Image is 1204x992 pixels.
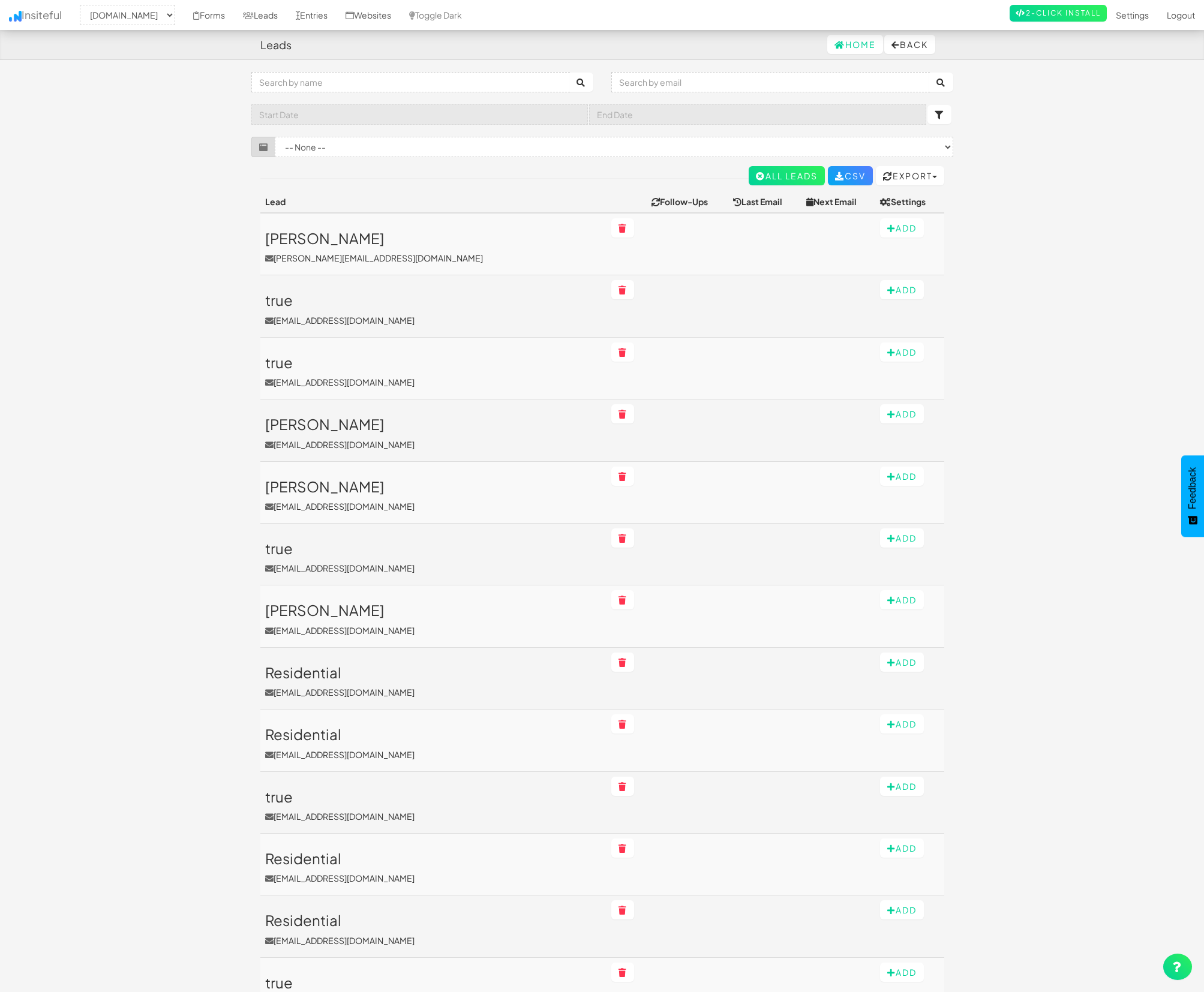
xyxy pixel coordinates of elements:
h3: true [265,292,602,308]
p: [EMAIL_ADDRESS][DOMAIN_NAME] [265,562,602,574]
a: [PERSON_NAME][EMAIL_ADDRESS][DOMAIN_NAME] [265,416,602,450]
a: true[EMAIL_ADDRESS][DOMAIN_NAME] [265,540,602,574]
button: Add [880,404,924,423]
h3: [PERSON_NAME] [265,416,602,432]
a: [PERSON_NAME][EMAIL_ADDRESS][DOMAIN_NAME] [265,479,602,512]
input: Search by name [251,72,570,92]
button: Add [880,714,924,734]
a: 2-Click Install [1010,5,1107,22]
h3: true [265,540,602,556]
p: [EMAIL_ADDRESS][DOMAIN_NAME] [265,748,602,760]
h3: [PERSON_NAME] [265,230,602,246]
h3: Residential [265,850,602,866]
button: Add [880,777,924,796]
p: [EMAIL_ADDRESS][DOMAIN_NAME] [265,934,602,946]
a: true[EMAIL_ADDRESS][DOMAIN_NAME] [265,292,602,326]
button: Add [880,838,924,858]
button: Add [880,467,924,486]
a: [PERSON_NAME][PERSON_NAME][EMAIL_ADDRESS][DOMAIN_NAME] [265,230,602,264]
a: [PERSON_NAME][EMAIL_ADDRESS][DOMAIN_NAME] [265,602,602,636]
a: Residential[EMAIL_ADDRESS][DOMAIN_NAME] [265,850,602,884]
th: Follow-Ups [647,191,728,213]
h3: true [265,975,602,990]
th: Last Email [728,191,801,213]
button: Add [880,590,924,609]
h4: Leads [260,39,292,51]
button: Add [880,342,924,362]
p: [EMAIL_ADDRESS][DOMAIN_NAME] [265,624,602,636]
h3: Residential [265,912,602,928]
button: Feedback - Show survey [1181,455,1204,537]
button: Add [880,528,924,548]
a: Residential[EMAIL_ADDRESS][DOMAIN_NAME] [265,665,602,698]
p: [PERSON_NAME][EMAIL_ADDRESS][DOMAIN_NAME] [265,252,602,264]
th: Next Email [801,191,876,213]
p: [EMAIL_ADDRESS][DOMAIN_NAME] [265,872,602,884]
h3: [PERSON_NAME] [265,602,602,618]
h3: Residential [265,726,602,742]
a: All Leads [749,166,825,185]
p: [EMAIL_ADDRESS][DOMAIN_NAME] [265,500,602,512]
h3: [PERSON_NAME] [265,479,602,494]
button: Add [880,218,924,238]
h3: true [265,354,602,370]
a: true[EMAIL_ADDRESS][DOMAIN_NAME] [265,789,602,822]
h3: Residential [265,665,602,680]
button: Add [880,653,924,672]
input: End Date [589,104,926,125]
button: Export [876,166,944,185]
span: Feedback [1187,467,1198,509]
p: [EMAIL_ADDRESS][DOMAIN_NAME] [265,376,602,388]
button: Add [880,900,924,919]
button: Add [880,280,924,299]
a: CSV [828,166,873,185]
p: [EMAIL_ADDRESS][DOMAIN_NAME] [265,314,602,326]
button: Back [884,35,935,54]
th: Lead [260,191,606,213]
img: icon.png [9,11,22,22]
a: Home [827,35,883,54]
input: Start Date [251,104,589,125]
p: [EMAIL_ADDRESS][DOMAIN_NAME] [265,438,602,450]
input: Search by email [611,72,930,92]
a: Residential[EMAIL_ADDRESS][DOMAIN_NAME] [265,726,602,760]
h3: true [265,789,602,804]
a: Residential[EMAIL_ADDRESS][DOMAIN_NAME] [265,912,602,946]
button: Add [880,963,924,982]
p: [EMAIL_ADDRESS][DOMAIN_NAME] [265,686,602,698]
a: true[EMAIL_ADDRESS][DOMAIN_NAME] [265,354,602,388]
p: [EMAIL_ADDRESS][DOMAIN_NAME] [265,810,602,822]
th: Settings [875,191,944,213]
